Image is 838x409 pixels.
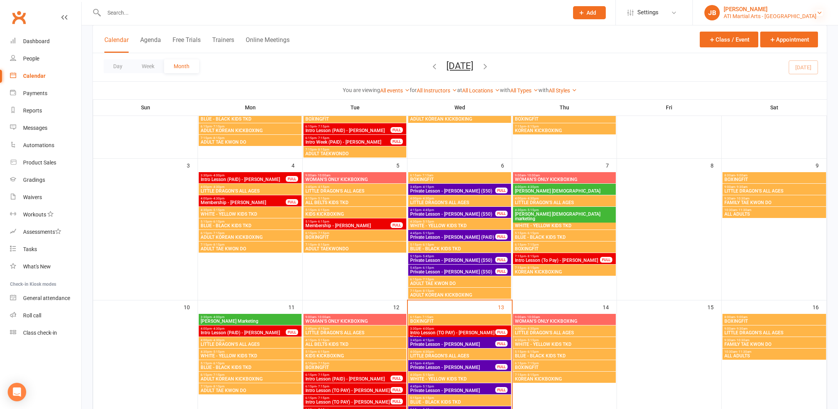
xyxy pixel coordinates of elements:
span: 8:00am [724,174,825,177]
span: FAMILY TAE KWON DO [724,200,825,205]
span: - 8:15pm [526,125,539,128]
div: Dashboard [23,38,50,44]
span: BOXINGFIT [305,117,405,121]
strong: with [500,87,510,93]
span: ADULT KOREAN KICKBOXING [200,128,300,133]
span: ADULT KOREAN KICKBOXING [410,293,510,297]
span: 9:30am [724,197,825,200]
span: - 6:15pm [421,243,434,246]
span: Private Lesson - [PERSON_NAME] ($50) [410,189,496,193]
span: - 4:30pm [421,350,434,354]
span: Private Lesson - [PERSON_NAME] ($50) [410,212,496,216]
span: ALL ADULTS [724,354,825,358]
span: ADULT TAE KWON DO [200,246,300,251]
th: Fri [617,99,722,116]
a: Class kiosk mode [10,324,81,342]
span: 5:15pm [410,243,510,246]
span: - 7:15pm [212,231,225,235]
span: 5:15pm [515,350,614,354]
span: KIDS KICKBOXING [305,212,405,216]
span: BLUE - BLACK KIDS TKD [515,235,614,240]
a: Product Sales [10,154,81,171]
span: 6:15pm [305,231,405,235]
span: - 6:15pm [317,350,329,354]
span: - 4:15pm [421,339,434,342]
span: 7:15pm [515,125,614,128]
span: 7:15pm [305,243,405,246]
span: [PERSON_NAME] [DEMOGRAPHIC_DATA] marketing [515,212,614,221]
span: Private Lesson - [PERSON_NAME] [410,342,496,347]
th: Thu [512,99,617,116]
input: Search... [102,7,563,18]
span: 5:15pm [515,231,614,235]
span: 6:15pm [305,125,391,128]
span: ALL ADULTS [724,212,825,216]
span: 3:30pm [410,327,496,330]
button: Agenda [140,36,161,53]
span: 4:00pm [410,197,510,200]
span: Intro Lesson (PAID) - [PERSON_NAME] [305,128,391,133]
button: Day [104,59,132,73]
span: - 9:30am [735,327,747,330]
span: - 7:15pm [317,136,329,140]
span: - 7:15pm [317,231,329,235]
span: 4:00pm [200,327,286,330]
button: Class / Event [700,32,758,47]
span: - 10:00am [526,174,540,177]
span: 4:00pm [200,339,300,342]
button: Month [164,59,199,73]
span: BOXINGFIT [724,177,825,182]
span: KOREAN KICKBOXING [515,270,614,274]
span: Intro Lesson (PAID) - [PERSON_NAME] [200,330,286,335]
span: - 4:30pm [212,197,225,200]
span: WOMAN'S ONLY KICKBOXING [515,177,614,182]
div: FULL [495,234,508,240]
span: - 5:15pm [526,208,539,212]
span: 6:15pm [515,243,614,246]
span: - 8:15pm [317,148,329,151]
span: - 8:15pm [526,255,539,258]
button: Trainers [212,36,234,53]
span: BOXINGFIT [305,235,405,240]
span: Intro Lesson (To Pay) - [PERSON_NAME] [515,258,600,263]
span: 4:00pm [200,185,300,189]
span: 4:00pm [515,185,614,189]
button: Calendar [104,36,129,53]
div: 4 [292,159,302,171]
span: - 8:15pm [212,243,225,246]
div: 10 [184,300,198,313]
span: 4:30pm [410,220,510,223]
span: - 6:15pm [317,208,329,212]
span: - 10:00am [316,315,330,319]
span: 4:45pm [410,231,496,235]
div: Class check-in [23,330,57,336]
div: General attendance [23,295,70,301]
span: - 11:30am [737,208,751,212]
span: - 4:15pm [421,185,434,189]
span: BLUE - BLACK KIDS TKD [200,223,300,228]
div: Calendar [23,73,45,79]
div: FULL [495,211,508,216]
span: Membership - [PERSON_NAME] [200,200,286,205]
span: LITTLE DRAGON'S ALL AGES [410,354,510,358]
div: 12 [393,300,407,313]
strong: at [457,87,462,93]
span: 3:30pm [200,174,286,177]
span: BLUE - BLACK KIDS TKD [515,354,614,358]
span: - 4:30pm [212,327,225,330]
div: ATI Martial Arts - [GEOGRAPHIC_DATA] [724,13,816,20]
strong: You are viewing [343,87,380,93]
span: LITTLE DRAGON'S ALL AGES [410,200,510,205]
span: - 8:15pm [212,136,225,140]
th: Sun [93,99,198,116]
button: [DATE] [446,60,473,71]
span: LITTLE DRAGON'S ALL AGES [305,189,405,193]
span: 6:15pm [200,125,300,128]
span: - 6:15pm [421,266,434,270]
span: 9:30am [724,339,825,342]
span: 4:30pm [515,339,614,342]
div: FULL [495,188,508,193]
span: [PERSON_NAME] [DEMOGRAPHIC_DATA] [515,189,614,193]
span: - 4:00pm [421,327,434,330]
span: 4:00pm [200,197,286,200]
